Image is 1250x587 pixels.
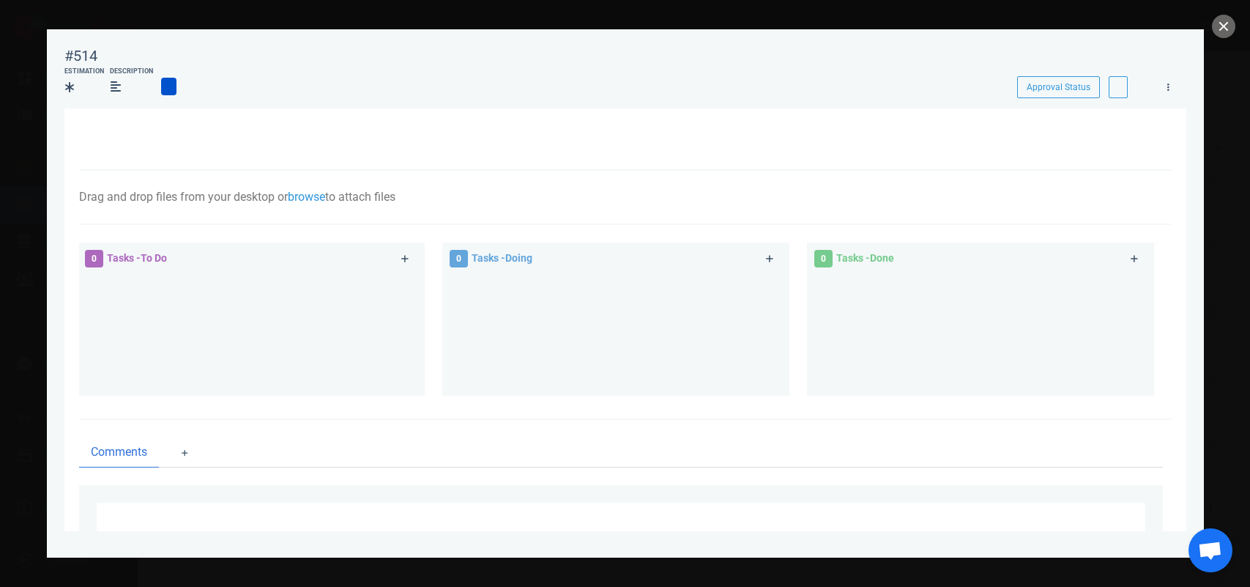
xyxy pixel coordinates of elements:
div: Description [110,67,153,77]
button: Approval Status [1017,76,1100,98]
span: 0 [85,250,103,267]
button: close [1212,15,1235,38]
span: to attach files [325,190,395,204]
span: Tasks - Done [836,252,894,264]
a: browse [288,190,325,204]
span: 0 [814,250,833,267]
div: #514 [64,47,97,65]
span: Drag and drop files from your desktop or [79,190,288,204]
span: Tasks - Doing [472,252,532,264]
div: Estimation [64,67,104,77]
span: Tasks - To Do [107,252,167,264]
span: Comments [91,443,147,461]
a: Aprire la chat [1188,528,1232,572]
span: 0 [450,250,468,267]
